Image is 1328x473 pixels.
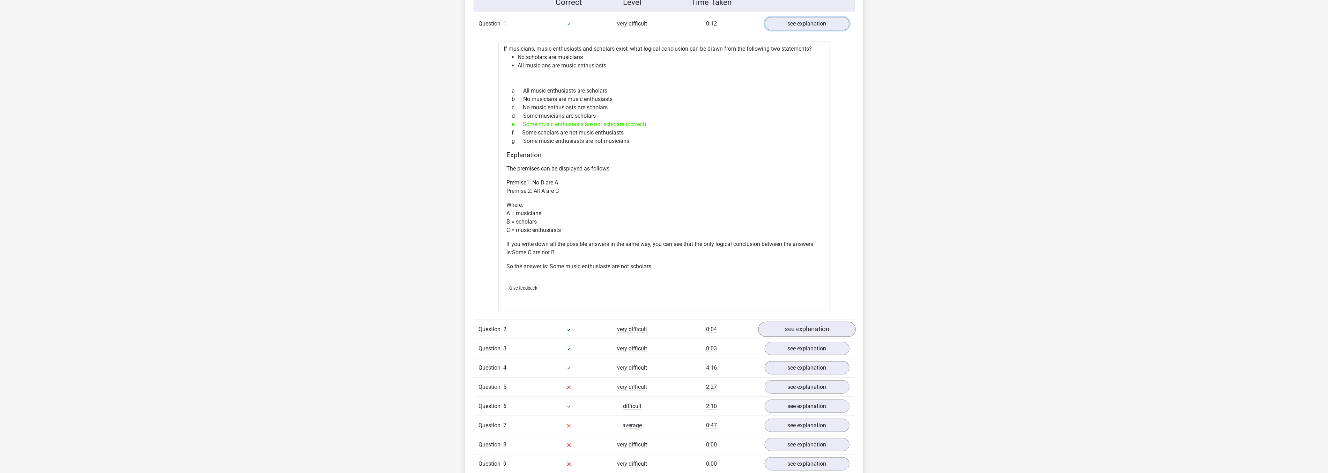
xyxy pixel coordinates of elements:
[765,457,850,471] a: see explanation
[617,384,647,391] span: very difficult
[507,120,822,129] div: Some music enthusiasts are not scholars (correct)
[617,441,647,448] span: very difficult
[507,87,822,95] div: All music enthusiasts are scholars
[765,419,850,432] a: see explanation
[765,438,850,451] a: see explanation
[504,20,507,27] span: 1
[479,344,504,353] span: Question
[512,120,523,129] span: e
[479,460,504,468] span: Question
[706,326,717,333] span: 0:04
[765,400,850,413] a: see explanation
[479,421,504,430] span: Question
[504,326,507,333] span: 2
[504,364,507,371] span: 4
[507,129,822,137] div: Some scholars are not music enthusiasts
[765,361,850,374] a: see explanation
[765,17,850,30] a: see explanation
[504,460,507,467] span: 9
[706,441,717,448] span: 0:00
[507,137,822,145] div: Some music enthusiasts are not musicians
[512,103,523,112] span: c
[507,95,822,103] div: No musicians are music enthusiasts
[706,364,717,371] span: 4:16
[623,422,642,429] span: average
[617,345,647,352] span: very difficult
[512,112,524,120] span: d
[518,53,824,61] li: No scholars are musicians
[504,384,507,390] span: 5
[765,342,850,355] a: see explanation
[758,322,855,337] a: see explanation
[498,42,830,311] div: If musicians, music enthusiasts and scholars exist, what logical conclusion can be drawn from the...
[617,326,647,333] span: very difficult
[512,137,524,145] span: g
[507,103,822,112] div: No music enthusiasts are scholars
[617,460,647,467] span: very difficult
[706,460,717,467] span: 0:00
[479,20,504,28] span: Question
[479,402,504,410] span: Question
[617,20,647,27] span: very difficult
[706,345,717,352] span: 0:03
[479,441,504,449] span: Question
[504,422,507,429] span: 7
[507,151,822,159] h4: Explanation
[617,364,647,371] span: very difficult
[504,345,507,352] span: 3
[765,380,850,394] a: see explanation
[479,325,504,334] span: Question
[504,403,507,409] span: 6
[518,61,824,70] li: All musicians are music enthusiasts
[507,112,822,120] div: Some musicians are scholars
[512,87,524,95] span: a
[706,384,717,391] span: 2:27
[507,179,822,195] p: Premise1: No B are A Premise 2: All A are C
[507,201,822,234] p: Where: A = musicians B = scholars C = music enthusiasts
[706,403,717,410] span: 2:10
[507,262,822,271] p: So the answer is: Some music enthusiasts are not scholars
[507,240,822,257] p: If you write down all the possible answers in the same way, you can see that the only logical con...
[623,403,641,410] span: difficult
[479,383,504,391] span: Question
[512,95,524,103] span: b
[504,441,507,448] span: 8
[507,165,822,173] p: The premises can be displayed as follows:
[706,20,717,27] span: 0:12
[512,129,522,137] span: f
[479,364,504,372] span: Question
[706,422,717,429] span: 0:47
[510,285,537,291] span: Give feedback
